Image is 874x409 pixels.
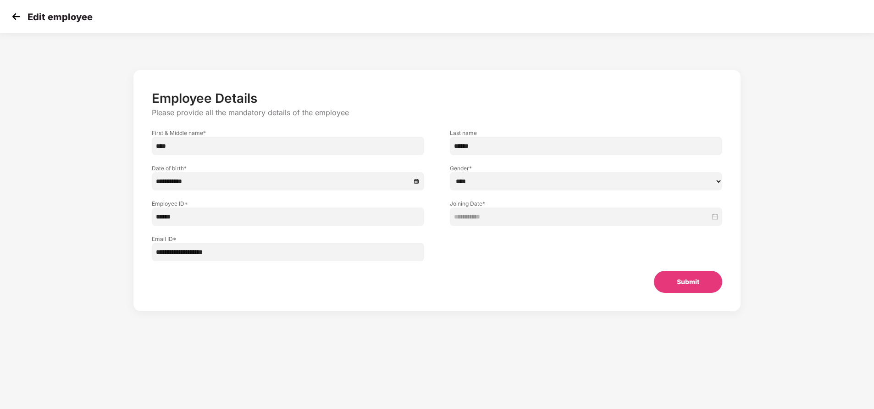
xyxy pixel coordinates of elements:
[152,108,722,118] p: Please provide all the mandatory details of the employee
[28,11,93,22] p: Edit employee
[152,235,424,243] label: Email ID
[152,90,722,106] p: Employee Details
[152,164,424,172] label: Date of birth
[152,200,424,207] label: Employee ID
[152,129,424,137] label: First & Middle name
[9,10,23,23] img: svg+xml;base64,PHN2ZyB4bWxucz0iaHR0cDovL3d3dy53My5vcmcvMjAwMC9zdmciIHdpZHRoPSIzMCIgaGVpZ2h0PSIzMC...
[450,129,722,137] label: Last name
[450,200,722,207] label: Joining Date
[654,271,722,293] button: Submit
[450,164,722,172] label: Gender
